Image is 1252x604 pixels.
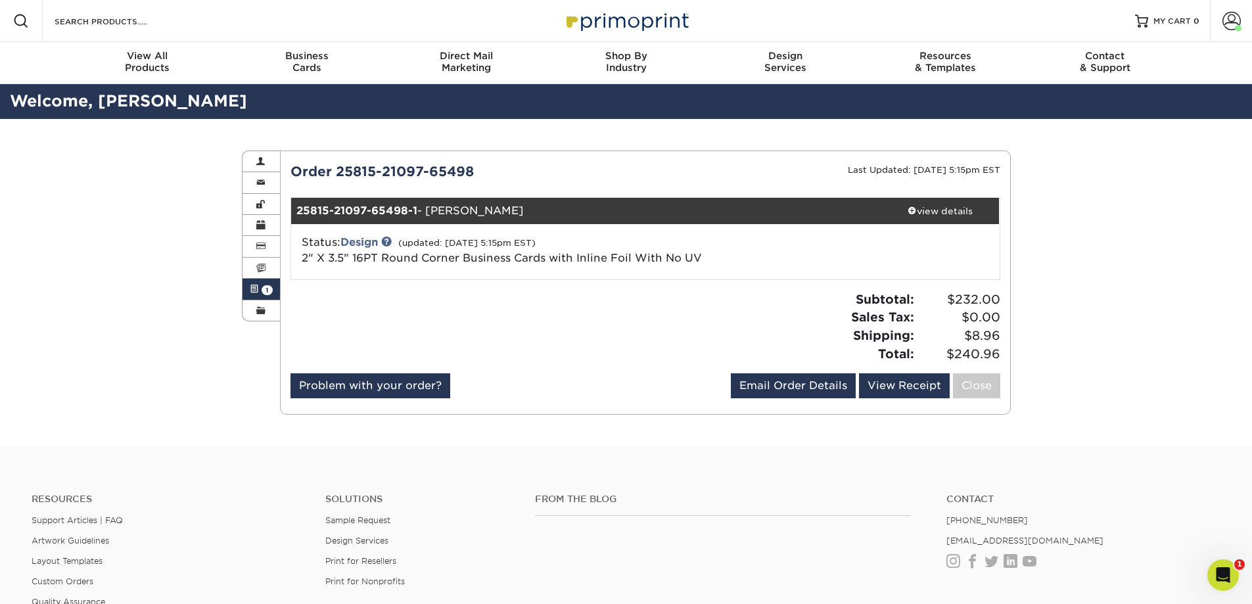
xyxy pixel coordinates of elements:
[386,50,546,74] div: Marketing
[866,50,1025,74] div: & Templates
[32,536,109,546] a: Artwork Guidelines
[561,7,692,35] img: Primoprint
[398,238,536,248] small: (updated: [DATE] 5:15pm EST)
[386,50,546,62] span: Direct Mail
[292,235,763,266] div: Status:
[227,50,386,62] span: Business
[546,50,706,74] div: Industry
[866,50,1025,62] span: Resources
[946,494,1220,505] a: Contact
[325,556,396,566] a: Print for Resellers
[291,198,881,224] div: - [PERSON_NAME]
[731,373,856,398] a: Email Order Details
[1153,16,1191,27] span: MY CART
[853,328,914,342] strong: Shipping:
[262,285,273,295] span: 1
[68,50,227,74] div: Products
[546,50,706,62] span: Shop By
[946,536,1103,546] a: [EMAIL_ADDRESS][DOMAIN_NAME]
[68,42,227,84] a: View AllProducts
[535,494,911,505] h4: From the Blog
[340,236,378,248] a: Design
[953,373,1000,398] a: Close
[1234,559,1245,570] span: 1
[706,42,866,84] a: DesignServices
[1025,42,1185,84] a: Contact& Support
[32,556,103,566] a: Layout Templates
[706,50,866,62] span: Design
[881,204,1000,218] div: view details
[325,576,405,586] a: Print for Nonprofits
[881,198,1000,224] a: view details
[227,42,386,84] a: BusinessCards
[866,42,1025,84] a: Resources& Templates
[918,345,1000,363] span: $240.96
[325,515,390,525] a: Sample Request
[706,50,866,74] div: Services
[856,292,914,306] strong: Subtotal:
[296,204,417,217] strong: 25815-21097-65498-1
[848,165,1000,175] small: Last Updated: [DATE] 5:15pm EST
[918,308,1000,327] span: $0.00
[32,494,306,505] h4: Resources
[243,279,281,300] a: 1
[325,536,388,546] a: Design Services
[1025,50,1185,62] span: Contact
[3,564,112,599] iframe: Google Customer Reviews
[918,290,1000,309] span: $232.00
[68,50,227,62] span: View All
[859,373,950,398] a: View Receipt
[325,494,515,505] h4: Solutions
[290,373,450,398] a: Problem with your order?
[1207,559,1239,591] iframe: Intercom live chat
[53,13,181,29] input: SEARCH PRODUCTS.....
[386,42,546,84] a: Direct MailMarketing
[1025,50,1185,74] div: & Support
[302,252,702,264] a: 2" X 3.5" 16PT Round Corner Business Cards with Inline Foil With No UV
[1194,16,1199,26] span: 0
[851,310,914,324] strong: Sales Tax:
[878,346,914,361] strong: Total:
[227,50,386,74] div: Cards
[32,515,123,525] a: Support Articles | FAQ
[546,42,706,84] a: Shop ByIndustry
[946,515,1028,525] a: [PHONE_NUMBER]
[281,162,645,181] div: Order 25815-21097-65498
[918,327,1000,345] span: $8.96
